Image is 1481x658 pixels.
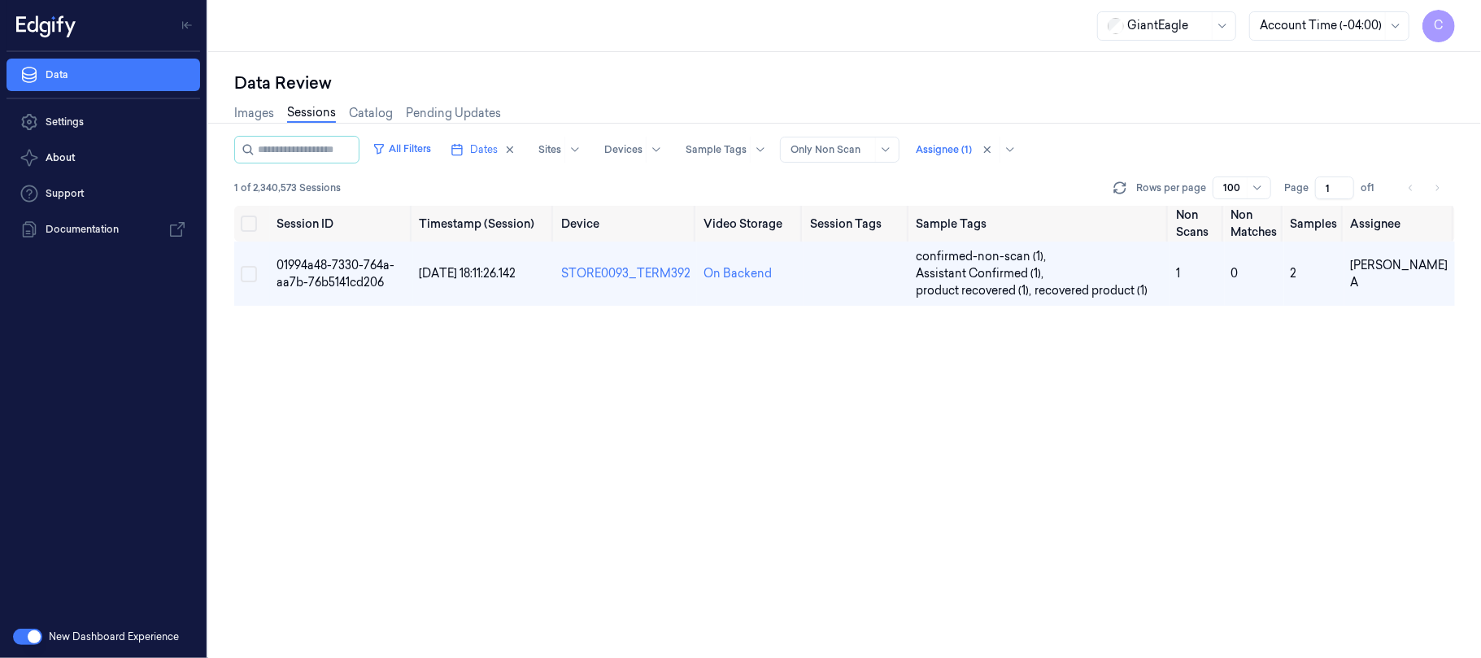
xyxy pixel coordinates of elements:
a: Pending Updates [406,105,501,122]
th: Sample Tags [910,206,1170,242]
span: Assistant Confirmed (1) , [917,265,1048,282]
button: About [7,142,200,174]
span: of 1 [1361,181,1387,195]
span: product recovered (1) , [917,282,1035,299]
span: Dates [470,142,498,157]
a: Data [7,59,200,91]
th: Samples [1284,206,1344,242]
span: confirmed-non-scan (1) , [917,248,1050,265]
button: All Filters [366,136,438,162]
button: Select all [241,216,257,232]
th: Assignee [1344,206,1455,242]
button: C [1422,10,1455,42]
div: On Backend [703,265,772,282]
a: Sessions [287,104,336,123]
th: Session ID [270,206,413,242]
span: [PERSON_NAME] A [1351,258,1448,290]
a: Support [7,177,200,210]
span: 1 [1176,266,1180,281]
a: Settings [7,106,200,138]
a: Images [234,105,274,122]
span: 2 [1291,266,1297,281]
a: Documentation [7,213,200,246]
span: 1 of 2,340,573 Sessions [234,181,341,195]
p: Rows per page [1136,181,1206,195]
span: 0 [1231,266,1239,281]
nav: pagination [1400,176,1448,199]
span: Page [1284,181,1309,195]
th: Device [555,206,697,242]
th: Session Tags [804,206,910,242]
button: Dates [444,137,522,163]
span: [DATE] 18:11:26.142 [420,266,516,281]
th: Video Storage [697,206,804,242]
button: Select row [241,266,257,282]
div: Data Review [234,72,1455,94]
button: Toggle Navigation [174,12,200,38]
th: Non Scans [1170,206,1224,242]
span: recovered product (1) [1035,282,1148,299]
th: Non Matches [1225,206,1284,242]
th: Timestamp (Session) [413,206,555,242]
a: Catalog [349,105,393,122]
div: STORE0093_TERM392 [561,265,690,282]
span: 01994a48-7330-764a-aa7b-76b5141cd206 [277,258,394,290]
